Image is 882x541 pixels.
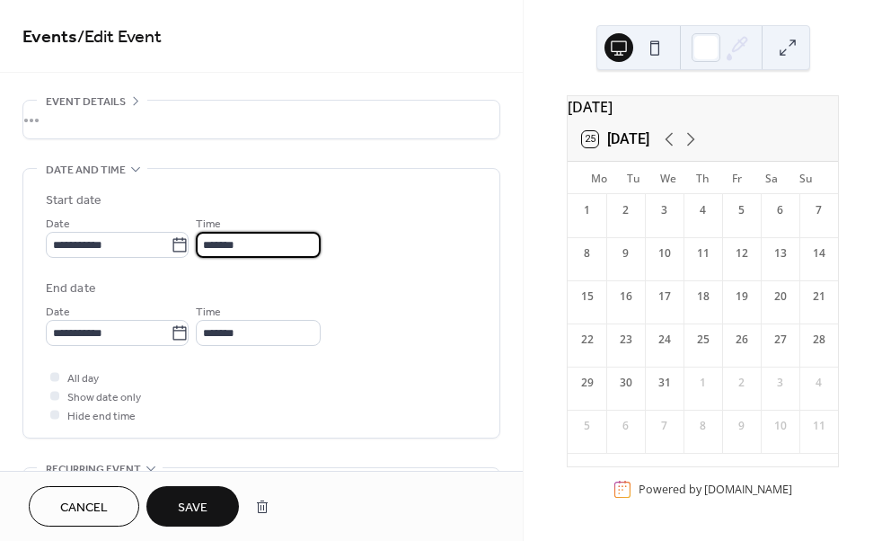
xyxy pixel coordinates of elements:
button: 25[DATE] [576,127,656,152]
div: 9 [734,418,750,434]
div: 30 [618,375,634,391]
div: 5 [734,202,750,218]
div: Sa [754,162,789,194]
div: 31 [657,375,673,391]
div: 21 [811,288,827,305]
div: 11 [811,418,827,434]
div: ••• [23,101,499,138]
div: 24 [657,332,673,348]
div: 2 [618,202,634,218]
div: 4 [811,375,827,391]
div: 25 [695,332,711,348]
div: 14 [811,245,827,262]
div: 22 [579,332,595,348]
span: Date [46,215,70,234]
div: Mo [582,162,616,194]
span: All day [67,369,99,388]
div: 6 [618,418,634,434]
a: Events [22,20,77,55]
span: Hide end time [67,407,136,426]
div: 23 [618,332,634,348]
div: 11 [695,245,711,262]
div: We [651,162,685,194]
div: 3 [772,375,789,391]
div: 1 [579,202,595,218]
div: Start date [46,191,101,210]
div: 26 [734,332,750,348]
div: 19 [734,288,750,305]
div: Tu [616,162,650,194]
span: Recurring event [46,460,141,479]
div: 6 [772,202,789,218]
div: Powered by [639,482,792,497]
span: Show date only [67,388,141,407]
div: 7 [811,202,827,218]
button: Save [146,486,239,527]
div: 3 [657,202,673,218]
div: 20 [772,288,789,305]
div: 17 [657,288,673,305]
div: 8 [695,418,711,434]
div: 2 [734,375,750,391]
div: 18 [695,288,711,305]
div: Su [789,162,824,194]
div: 15 [579,288,595,305]
button: Cancel [29,486,139,527]
div: 4 [695,202,711,218]
a: [DOMAIN_NAME] [704,482,792,497]
span: Cancel [60,499,108,518]
div: 28 [811,332,827,348]
span: / Edit Event [77,20,162,55]
div: 8 [579,245,595,262]
div: 16 [618,288,634,305]
div: 12 [734,245,750,262]
div: Th [685,162,719,194]
div: End date [46,279,96,298]
div: 1 [695,375,711,391]
span: Date and time [46,161,126,180]
span: Date [46,303,70,322]
div: [DATE] [568,96,838,118]
div: 10 [772,418,789,434]
div: 13 [772,245,789,262]
span: Time [196,303,221,322]
span: Time [196,215,221,234]
div: 5 [579,418,595,434]
span: Save [178,499,207,518]
div: 9 [618,245,634,262]
div: 7 [657,418,673,434]
div: 27 [772,332,789,348]
div: Fr [720,162,754,194]
div: 10 [657,245,673,262]
span: Event details [46,93,126,111]
div: 29 [579,375,595,391]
